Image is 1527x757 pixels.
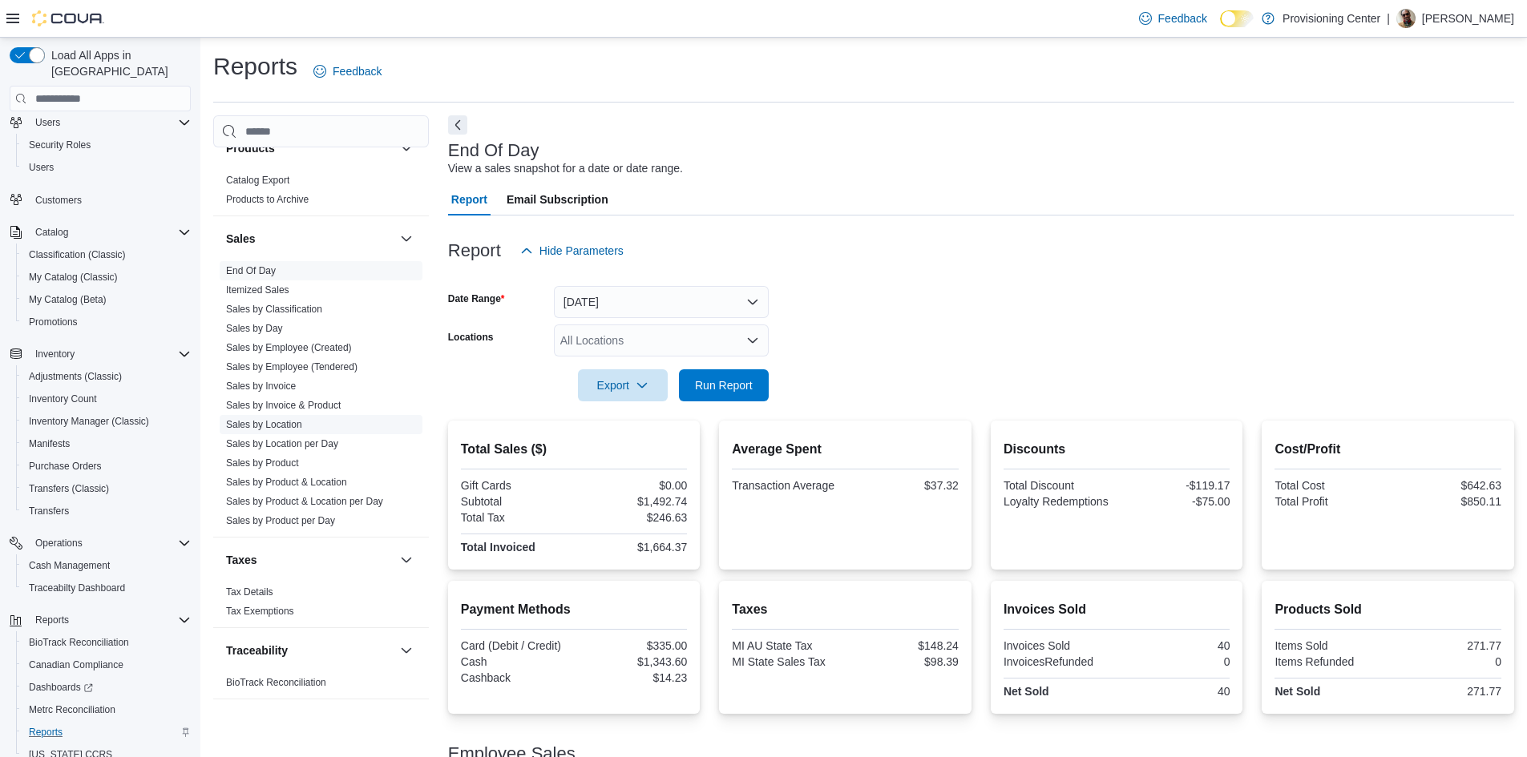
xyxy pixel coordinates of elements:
[1275,685,1320,698] strong: Net Sold
[22,412,191,431] span: Inventory Manager (Classic)
[226,400,341,411] a: Sales by Invoice & Product
[45,47,191,79] span: Load All Apps in [GEOGRAPHIC_DATA]
[1004,495,1113,508] div: Loyalty Redemptions
[22,723,191,742] span: Reports
[16,433,197,455] button: Manifests
[226,322,283,335] span: Sales by Day
[29,610,191,630] span: Reports
[226,140,394,156] button: Products
[849,479,959,492] div: $37.32
[22,312,191,332] span: Promotions
[29,271,118,284] span: My Catalog (Classic)
[226,437,338,450] span: Sales by Location per Day
[732,655,842,668] div: MI State Sales Tax
[29,223,191,242] span: Catalog
[577,655,687,668] div: $1,343.60
[22,158,60,177] a: Users
[226,323,283,334] a: Sales by Day
[29,248,126,261] span: Classification (Classic)
[1220,10,1254,27] input: Dark Mode
[22,412,156,431] a: Inventory Manager (Classic)
[16,699,197,721] button: Metrc Reconciliation
[213,673,429,699] div: Traceability
[226,677,326,688] a: BioTrack Reconciliation
[29,482,109,495] span: Transfers (Classic)
[448,241,501,260] h3: Report
[3,111,197,134] button: Users
[577,541,687,554] div: $1,664.37
[213,171,429,215] div: Products
[226,265,276,276] a: End Of Day
[577,639,687,652] div: $335.00
[577,671,687,684] div: $14.23
[16,721,197,743] button: Reports
[29,505,69,517] span: Transfers
[29,223,75,242] button: Catalog
[451,183,487,215] span: Report
[22,268,191,287] span: My Catalog (Classic)
[577,495,687,508] div: $1,492.74
[22,479,191,498] span: Transfers (Classic)
[29,191,88,210] a: Customers
[695,377,753,393] span: Run Report
[16,388,197,410] button: Inventory Count
[16,134,197,156] button: Security Roles
[1275,655,1384,668] div: Items Refunded
[577,479,687,492] div: $0.00
[29,437,70,450] span: Manifests
[22,245,191,264] span: Classification (Classic)
[461,655,571,668] div: Cash
[461,541,535,554] strong: Total Invoiced
[22,700,122,719] a: Metrc Reconciliation
[461,600,688,619] h2: Payment Methods
[1275,639,1384,652] div: Items Sold
[226,175,289,186] a: Catalog Export
[3,343,197,365] button: Inventory
[226,515,335,526] a: Sales by Product per Day
[22,457,108,476] a: Purchase Orders
[226,231,394,247] button: Sales
[29,681,93,694] span: Dashboards
[22,389,103,409] a: Inventory Count
[226,419,302,430] a: Sales by Location
[1004,600,1230,619] h2: Invoices Sold
[22,245,132,264] a: Classification (Classic)
[226,303,322,316] span: Sales by Classification
[35,226,68,239] span: Catalog
[22,700,191,719] span: Metrc Reconciliation
[1120,479,1230,492] div: -$119.17
[22,290,113,309] a: My Catalog (Beta)
[448,292,505,305] label: Date Range
[226,284,289,296] a: Itemized Sales
[22,678,191,697] span: Dashboards
[1422,9,1514,28] p: [PERSON_NAME]
[507,183,608,215] span: Email Subscription
[226,194,309,205] a: Products to Archive
[514,235,630,267] button: Hide Parameters
[226,231,256,247] h3: Sales
[226,586,273,598] span: Tax Details
[397,550,416,570] button: Taxes
[1220,27,1221,28] span: Dark Mode
[226,193,309,206] span: Products to Archive
[22,389,191,409] span: Inventory Count
[226,380,296,393] span: Sales by Invoice
[35,614,69,626] span: Reports
[849,639,959,652] div: $148.24
[22,655,191,674] span: Canadian Compliance
[3,188,197,211] button: Customers
[461,639,571,652] div: Card (Debit / Credit)
[226,552,394,568] button: Taxes
[213,582,429,627] div: Taxes
[22,312,84,332] a: Promotions
[1392,479,1501,492] div: $642.63
[1004,685,1049,698] strong: Net Sold
[213,50,297,83] h1: Reports
[16,410,197,433] button: Inventory Manager (Classic)
[22,655,130,674] a: Canadian Compliance
[16,477,197,500] button: Transfers (Classic)
[448,331,494,344] label: Locations
[226,174,289,187] span: Catalog Export
[35,537,83,550] span: Operations
[539,243,624,259] span: Hide Parameters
